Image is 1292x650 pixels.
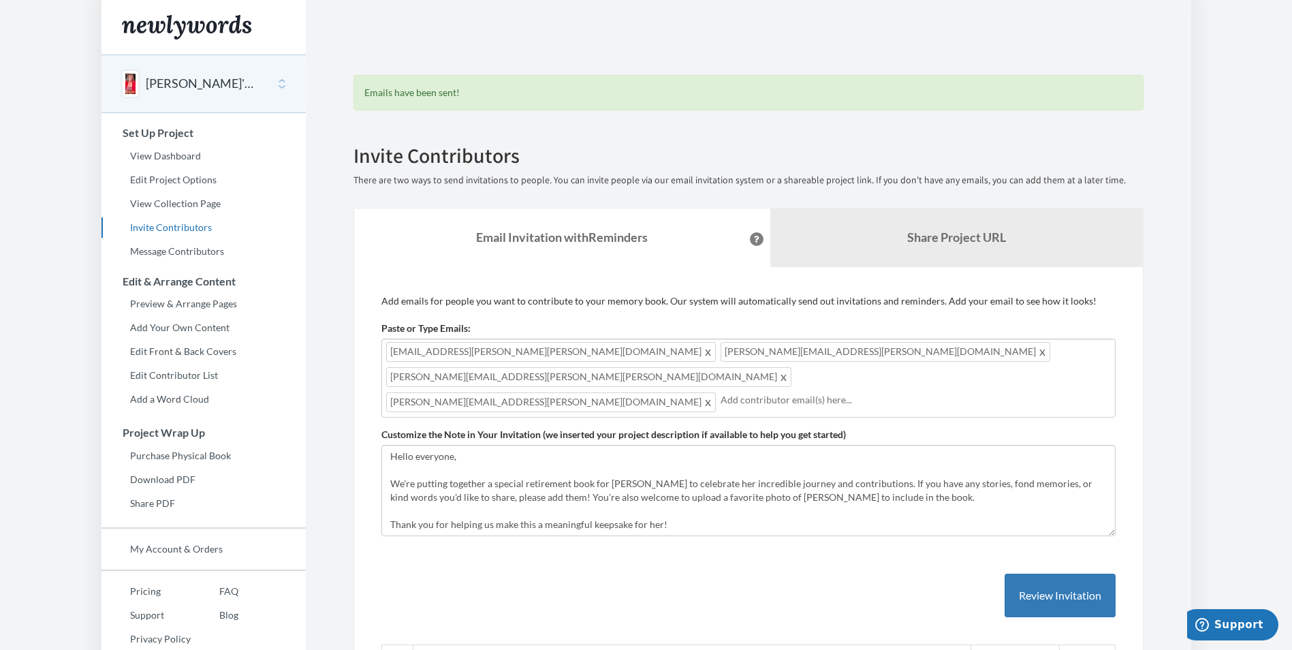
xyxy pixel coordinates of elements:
a: FAQ [191,581,238,602]
a: Download PDF [101,469,306,490]
a: Add Your Own Content [101,318,306,338]
a: Share PDF [101,493,306,514]
a: Message Contributors [101,241,306,262]
p: Add emails for people you want to contribute to your memory book. Our system will automatically s... [381,294,1116,308]
input: Add contributor email(s) here... [721,392,1111,407]
span: [PERSON_NAME][EMAIL_ADDRESS][PERSON_NAME][DOMAIN_NAME] [721,342,1050,362]
a: Purchase Physical Book [101,446,306,466]
a: Blog [191,605,238,625]
img: Newlywords logo [122,15,251,40]
a: Edit Contributor List [101,365,306,386]
p: There are two ways to send invitations to people. You can invite people via our email invitation ... [353,174,1144,187]
button: Review Invitation [1005,574,1116,618]
label: Customize the Note in Your Invitation (we inserted your project description if available to help ... [381,428,846,442]
a: Privacy Policy [101,629,191,649]
a: Edit Front & Back Covers [101,341,306,362]
button: [PERSON_NAME]'s Retirement [146,75,256,93]
a: My Account & Orders [101,539,306,559]
a: Edit Project Options [101,170,306,190]
a: View Collection Page [101,194,306,214]
span: [EMAIL_ADDRESS][PERSON_NAME][PERSON_NAME][DOMAIN_NAME] [386,342,716,362]
iframe: Opens a widget where you can chat to one of our agents [1187,609,1278,643]
h3: Project Wrap Up [102,427,306,439]
span: [PERSON_NAME][EMAIL_ADDRESS][PERSON_NAME][PERSON_NAME][DOMAIN_NAME] [386,367,791,387]
a: View Dashboard [101,146,306,166]
textarea: Hello everyone, We're putting together a special retirement book for [PERSON_NAME] to celebrate h... [381,445,1116,536]
a: Invite Contributors [101,217,306,238]
h2: Invite Contributors [353,144,1144,167]
a: Pricing [101,581,191,602]
h3: Edit & Arrange Content [102,275,306,288]
div: Emails have been sent! [353,75,1144,110]
a: Add a Word Cloud [101,389,306,409]
a: Preview & Arrange Pages [101,294,306,314]
label: Paste or Type Emails: [381,322,471,335]
a: Support [101,605,191,625]
b: Share Project URL [907,230,1006,245]
span: [PERSON_NAME][EMAIL_ADDRESS][PERSON_NAME][DOMAIN_NAME] [386,392,716,412]
h3: Set Up Project [102,127,306,139]
strong: Email Invitation with Reminders [476,230,648,245]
